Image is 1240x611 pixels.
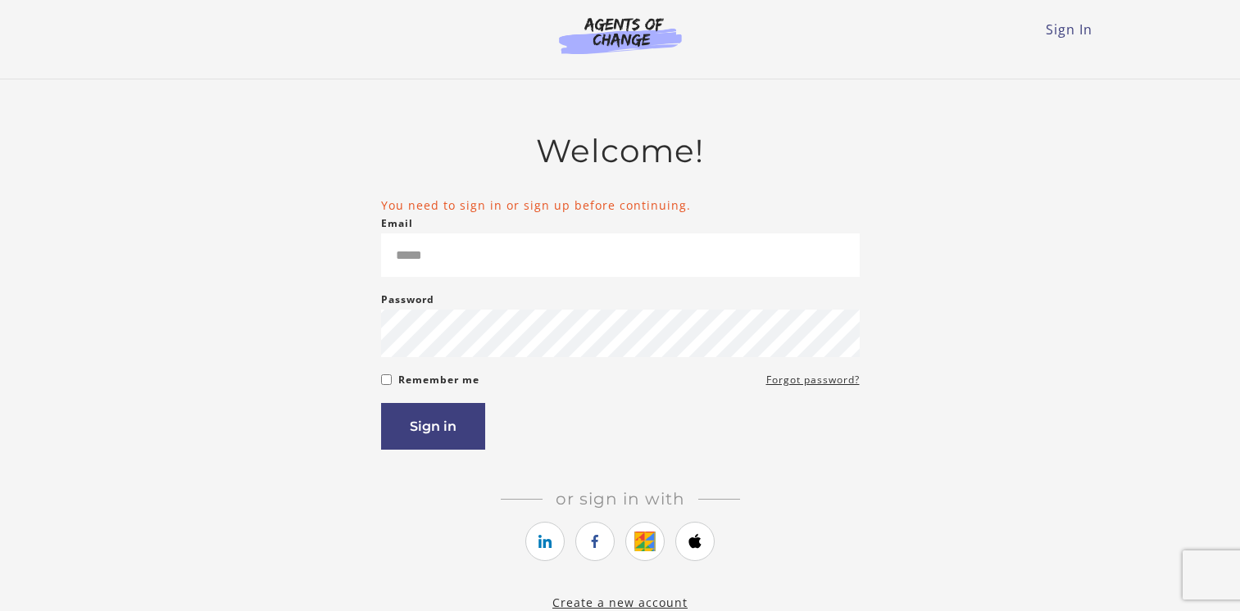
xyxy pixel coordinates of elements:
[381,214,413,233] label: Email
[575,522,615,561] a: https://courses.thinkific.com/users/auth/facebook?ss%5Breferral%5D=&ss%5Buser_return_to%5D=%2Fcou...
[381,197,860,214] li: You need to sign in or sign up before continuing.
[543,489,698,509] span: Or sign in with
[381,290,434,310] label: Password
[675,522,715,561] a: https://courses.thinkific.com/users/auth/apple?ss%5Breferral%5D=&ss%5Buser_return_to%5D=%2Fcourse...
[398,370,479,390] label: Remember me
[552,595,688,610] a: Create a new account
[1046,20,1092,38] a: Sign In
[625,522,665,561] a: https://courses.thinkific.com/users/auth/google?ss%5Breferral%5D=&ss%5Buser_return_to%5D=%2Fcours...
[381,132,860,170] h2: Welcome!
[381,403,485,450] button: Sign in
[525,522,565,561] a: https://courses.thinkific.com/users/auth/linkedin?ss%5Breferral%5D=&ss%5Buser_return_to%5D=%2Fcou...
[766,370,860,390] a: Forgot password?
[542,16,699,54] img: Agents of Change Logo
